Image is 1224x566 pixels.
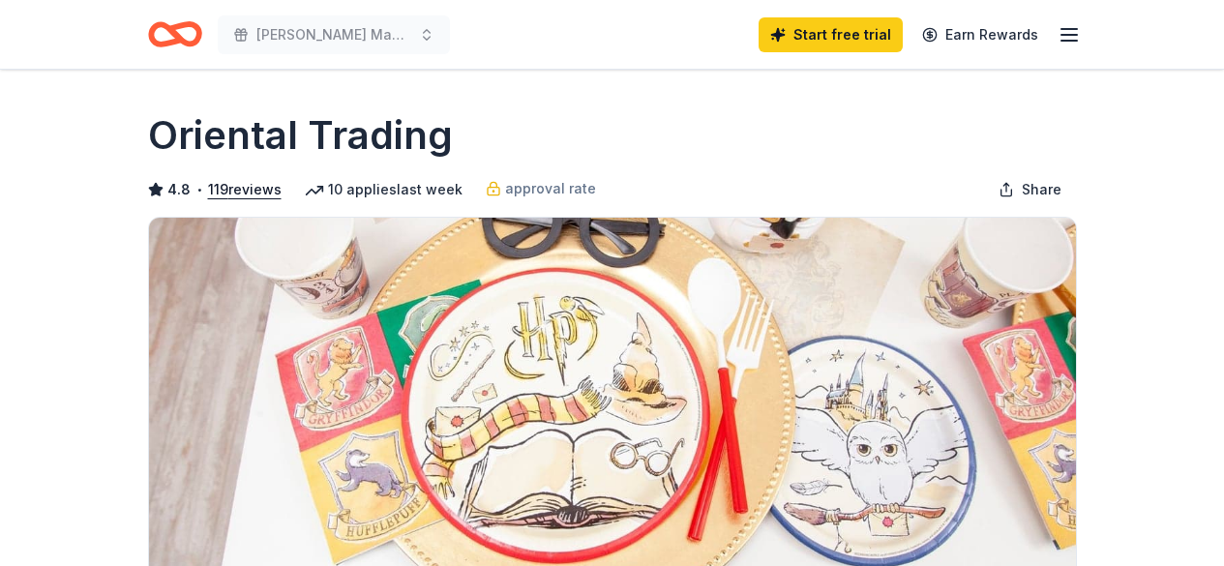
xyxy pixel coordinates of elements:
a: Home [148,12,202,57]
button: [PERSON_NAME] Maker's Market & Auction [218,15,450,54]
span: 4.8 [167,178,191,201]
span: [PERSON_NAME] Maker's Market & Auction [256,23,411,46]
span: • [195,182,202,197]
h1: Oriental Trading [148,108,453,163]
button: 119reviews [208,178,282,201]
a: approval rate [486,177,596,200]
span: Share [1022,178,1061,201]
span: approval rate [505,177,596,200]
div: 10 applies last week [305,178,463,201]
button: Share [983,170,1077,209]
a: Start free trial [759,17,903,52]
a: Earn Rewards [911,17,1050,52]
